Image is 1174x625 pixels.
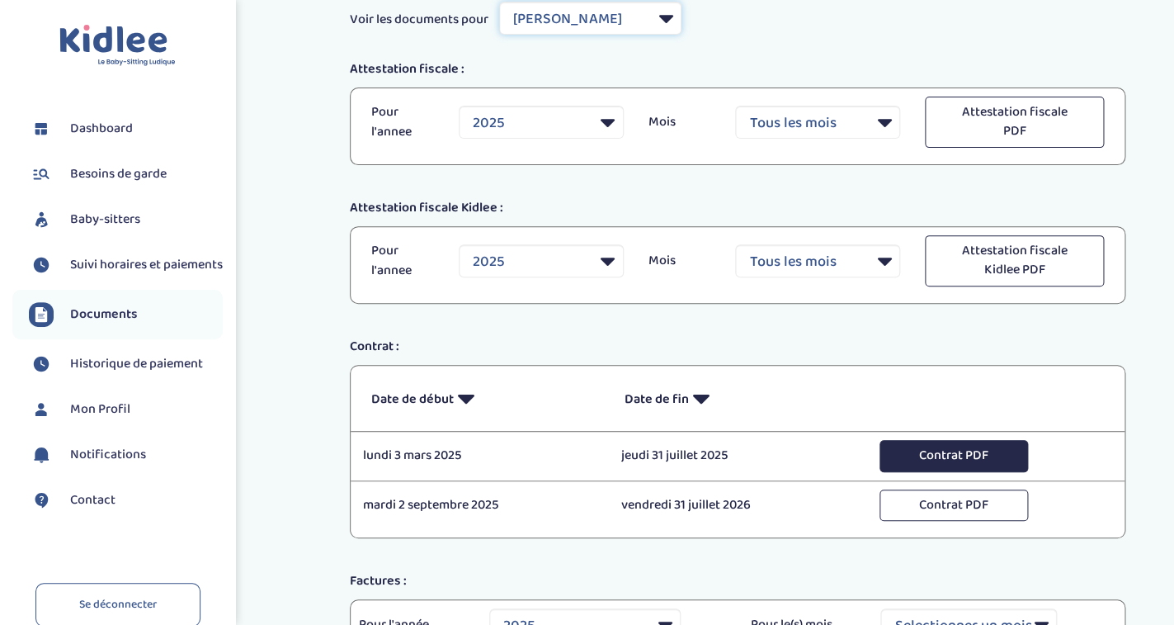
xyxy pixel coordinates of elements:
a: Contrat PDF [879,446,1028,464]
button: Attestation fiscale PDF [925,97,1104,148]
p: vendredi 31 juillet 2026 [621,495,855,515]
a: Besoins de garde [29,162,223,187]
a: Historique de paiement [29,352,223,376]
p: Pour l'annee [371,102,434,142]
button: Contrat PDF [879,440,1028,472]
img: dashboard.svg [29,116,54,141]
p: Mois [648,112,711,132]
p: Mois [648,251,711,271]
div: Attestation fiscale Kidlee : [337,198,1138,218]
span: Notifications [70,445,146,465]
a: Suivi horaires et paiements [29,253,223,277]
a: Contrat PDF [879,495,1028,514]
span: Dashboard [70,119,133,139]
p: Date de début [371,378,599,419]
a: Baby-sitters [29,207,223,232]
a: Attestation fiscale PDF [925,112,1104,130]
span: Contact [70,490,116,510]
img: documents.svg [29,302,54,327]
span: Mon Profil [70,400,130,419]
span: Baby-sitters [70,210,140,230]
a: Contact [29,488,223,513]
div: Contrat : [337,337,1138,357]
a: Documents [29,302,223,327]
span: Besoins de garde [70,164,167,184]
img: logo.svg [59,25,176,67]
div: Factures : [337,571,1138,591]
img: notification.svg [29,443,54,467]
span: Suivi horaires et paiements [70,255,223,275]
img: suivihoraire.svg [29,253,54,277]
button: Attestation fiscale Kidlee PDF [925,235,1104,286]
a: Mon Profil [29,397,223,422]
p: Date de fin [624,378,851,419]
span: Voir les documents pour [350,10,488,30]
p: Pour l'annee [371,241,434,281]
img: contact.svg [29,488,54,513]
img: suivihoraire.svg [29,352,54,376]
div: Attestation fiscale : [337,59,1138,79]
a: Notifications [29,443,223,467]
img: besoin.svg [29,162,54,187]
p: mardi 2 septembre 2025 [363,495,596,515]
a: Dashboard [29,116,223,141]
a: Attestation fiscale Kidlee PDF [925,251,1104,269]
img: profil.svg [29,397,54,422]
button: Contrat PDF [879,490,1028,522]
span: Documents [70,305,138,324]
img: babysitters.svg [29,207,54,232]
span: Historique de paiement [70,354,203,374]
p: lundi 3 mars 2025 [363,446,596,466]
p: jeudi 31 juillet 2025 [621,446,855,466]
